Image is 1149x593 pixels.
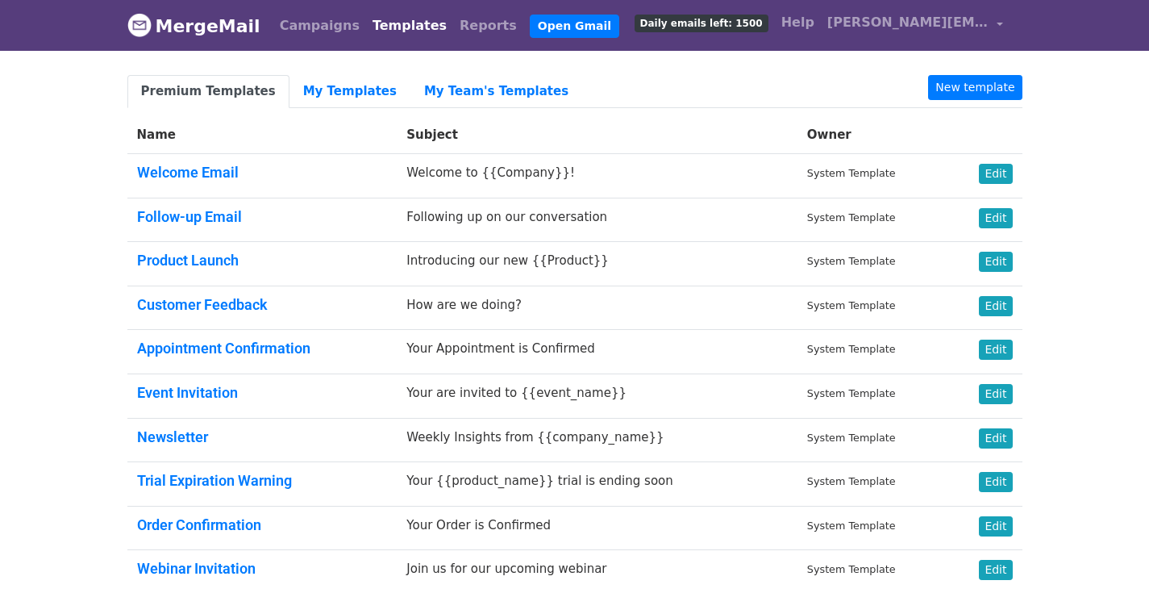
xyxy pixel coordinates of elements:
[775,6,821,39] a: Help
[635,15,768,32] span: Daily emails left: 1500
[979,384,1012,404] a: Edit
[928,75,1022,100] a: New template
[397,418,797,462] td: Weekly Insights from {{company_name}}
[979,516,1012,537] a: Edit
[628,6,775,39] a: Daily emails left: 1500
[127,75,289,108] a: Premium Templates
[397,462,797,507] td: Your {{product_name}} trial is ending soon
[137,252,239,269] a: Product Launch
[397,242,797,286] td: Introducing our new {{Product}}
[827,13,989,32] span: [PERSON_NAME][EMAIL_ADDRESS][PERSON_NAME][DOMAIN_NAME]
[397,506,797,550] td: Your Order is Confirmed
[137,208,242,225] a: Follow-up Email
[807,167,896,179] small: System Template
[807,299,896,311] small: System Template
[137,428,208,445] a: Newsletter
[979,208,1012,228] a: Edit
[410,75,582,108] a: My Team's Templates
[137,384,238,401] a: Event Invitation
[127,13,152,37] img: MergeMail logo
[979,252,1012,272] a: Edit
[137,516,261,533] a: Order Confirmation
[797,116,948,154] th: Owner
[137,560,256,577] a: Webinar Invitation
[979,296,1012,316] a: Edit
[807,520,896,532] small: System Template
[137,296,268,313] a: Customer Feedback
[807,563,896,575] small: System Template
[979,340,1012,360] a: Edit
[979,472,1012,492] a: Edit
[807,387,896,399] small: System Template
[979,164,1012,184] a: Edit
[397,374,797,418] td: Your are invited to {{event_name}}
[530,15,619,38] a: Open Gmail
[807,475,896,487] small: System Template
[807,211,896,223] small: System Template
[273,10,366,42] a: Campaigns
[397,198,797,242] td: Following up on our conversation
[397,116,797,154] th: Subject
[979,560,1012,580] a: Edit
[807,432,896,444] small: System Template
[397,154,797,198] td: Welcome to {{Company}}!
[807,255,896,267] small: System Template
[397,286,797,330] td: How are we doing?
[137,472,292,489] a: Trial Expiration Warning
[127,9,260,43] a: MergeMail
[137,340,310,357] a: Appointment Confirmation
[137,164,239,181] a: Welcome Email
[807,343,896,355] small: System Template
[821,6,1010,44] a: [PERSON_NAME][EMAIL_ADDRESS][PERSON_NAME][DOMAIN_NAME]
[453,10,523,42] a: Reports
[289,75,410,108] a: My Templates
[127,116,398,154] th: Name
[366,10,453,42] a: Templates
[979,428,1012,449] a: Edit
[397,330,797,374] td: Your Appointment is Confirmed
